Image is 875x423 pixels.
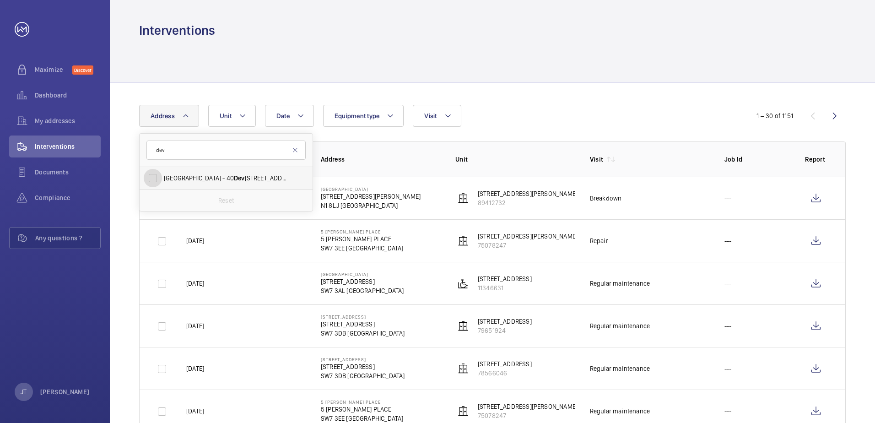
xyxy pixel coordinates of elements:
[35,233,100,243] span: Any questions ?
[590,155,604,164] p: Visit
[724,321,732,331] p: ---
[724,236,732,245] p: ---
[413,105,461,127] button: Visit
[321,329,405,338] p: SW7 3DB [GEOGRAPHIC_DATA]
[478,359,532,369] p: [STREET_ADDRESS]
[139,105,199,127] button: Address
[265,105,314,127] button: Date
[590,321,650,331] div: Regular maintenance
[478,411,578,420] p: 75078247
[186,279,204,288] p: [DATE]
[208,105,256,127] button: Unit
[218,196,234,205] p: Reset
[478,402,578,411] p: [STREET_ADDRESS][PERSON_NAME]
[478,274,532,283] p: [STREET_ADDRESS]
[458,278,469,289] img: platform_lift.svg
[35,193,101,202] span: Compliance
[139,22,215,39] h1: Interventions
[590,236,608,245] div: Repair
[21,387,27,396] p: JT
[321,234,404,244] p: 5 [PERSON_NAME] PLACE
[146,141,306,160] input: Search by address
[724,194,732,203] p: ---
[321,362,405,371] p: [STREET_ADDRESS]
[458,320,469,331] img: elevator.svg
[478,369,532,378] p: 78566046
[590,364,650,373] div: Regular maintenance
[458,235,469,246] img: elevator.svg
[35,65,72,74] span: Maximize
[321,371,405,380] p: SW7 3DB [GEOGRAPHIC_DATA]
[151,112,175,119] span: Address
[455,155,575,164] p: Unit
[321,186,421,192] p: [GEOGRAPHIC_DATA]
[478,317,532,326] p: [STREET_ADDRESS]
[186,407,204,416] p: [DATE]
[321,414,404,423] p: SW7 3EE [GEOGRAPHIC_DATA]
[35,168,101,177] span: Documents
[458,193,469,204] img: elevator.svg
[458,363,469,374] img: elevator.svg
[756,111,793,120] div: 1 – 30 of 1151
[321,277,404,286] p: [STREET_ADDRESS]
[321,286,404,295] p: SW7 3AL [GEOGRAPHIC_DATA]
[478,326,532,335] p: 79651924
[321,271,404,277] p: [GEOGRAPHIC_DATA]
[458,406,469,417] img: elevator.svg
[724,364,732,373] p: ---
[590,407,650,416] div: Regular maintenance
[321,192,421,201] p: [STREET_ADDRESS][PERSON_NAME]
[805,155,827,164] p: Report
[321,399,404,405] p: 5 [PERSON_NAME] PLACE
[220,112,232,119] span: Unit
[35,91,101,100] span: Dashboard
[321,229,404,234] p: 5 [PERSON_NAME] PLACE
[276,112,290,119] span: Date
[590,194,622,203] div: Breakdown
[186,364,204,373] p: [DATE]
[321,320,405,329] p: [STREET_ADDRESS]
[724,279,732,288] p: ---
[478,198,578,207] p: 89412732
[40,387,90,396] p: [PERSON_NAME]
[186,236,204,245] p: [DATE]
[321,405,404,414] p: 5 [PERSON_NAME] PLACE
[72,65,93,75] span: Discover
[424,112,437,119] span: Visit
[35,142,101,151] span: Interventions
[321,314,405,320] p: [STREET_ADDRESS]
[35,116,101,125] span: My addresses
[186,321,204,331] p: [DATE]
[478,189,578,198] p: [STREET_ADDRESS][PERSON_NAME]
[478,283,532,293] p: 11346631
[323,105,404,127] button: Equipment type
[590,279,650,288] div: Regular maintenance
[724,407,732,416] p: ---
[724,155,790,164] p: Job Id
[335,112,380,119] span: Equipment type
[321,201,421,210] p: N1 8LJ [GEOGRAPHIC_DATA]
[478,232,578,241] p: [STREET_ADDRESS][PERSON_NAME]
[321,244,404,253] p: SW7 3EE [GEOGRAPHIC_DATA]
[321,155,441,164] p: Address
[321,357,405,362] p: [STREET_ADDRESS]
[164,174,290,183] span: [GEOGRAPHIC_DATA] - 40 [STREET_ADDRESS]
[478,241,578,250] p: 75078247
[234,174,245,182] span: Dev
